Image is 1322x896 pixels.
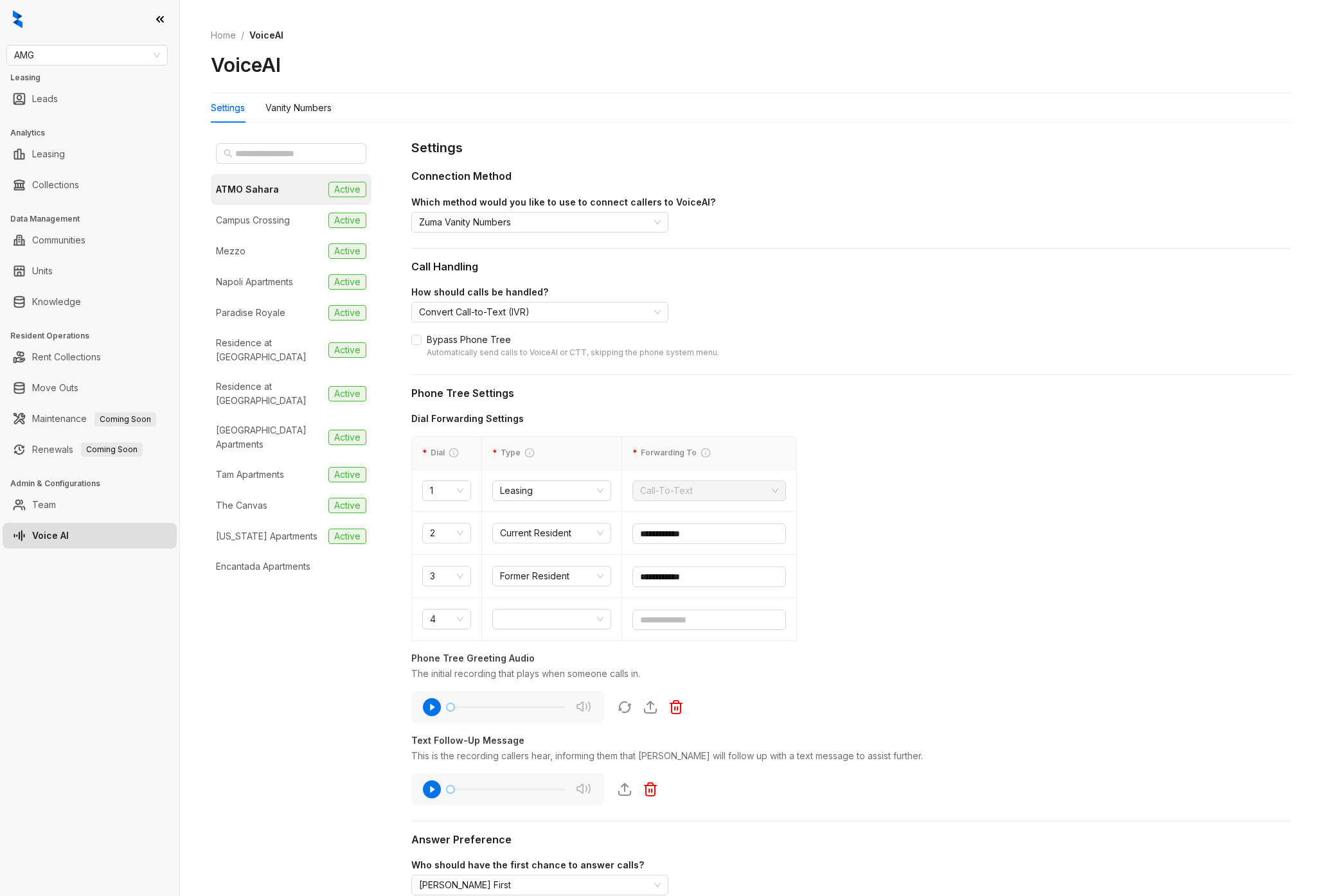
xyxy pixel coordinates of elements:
[216,380,323,408] div: Residence at [GEOGRAPHIC_DATA]
[328,342,366,358] span: Active
[500,481,603,500] span: Leasing
[328,467,366,482] span: Active
[216,182,279,197] div: ATMO Sahara
[10,478,179,489] h3: Admin & Configurations
[211,53,281,77] h2: VoiceAI
[430,610,463,629] span: 4
[411,832,1291,848] div: Answer Preference
[328,430,366,445] span: Active
[328,386,366,401] span: Active
[411,168,1291,184] div: Connection Method
[422,333,724,359] span: Bypass Phone Tree
[32,375,78,401] a: Move Outs
[3,227,177,253] li: Communities
[216,275,293,289] div: Napoli Apartments
[419,875,661,895] span: Kelsey Answers First
[411,858,1291,872] div: Who should have the first chance to answer calls?
[14,46,160,65] span: AMG
[216,244,246,258] div: Mezzo
[411,412,797,426] div: Dial Forwarding Settings
[32,172,79,198] a: Collections
[216,306,285,320] div: Paradise Royale
[94,412,156,426] span: Coming Soon
[492,447,611,459] div: Type
[32,141,65,167] a: Leasing
[430,481,463,500] span: 1
[411,259,1291,275] div: Call Handling
[32,492,56,518] a: Team
[422,447,471,459] div: Dial
[10,330,179,342] h3: Resident Operations
[216,423,323,452] div: [GEOGRAPHIC_DATA] Apartments
[10,72,179,83] h3: Leasing
[411,733,1291,748] div: Text Follow-Up Message
[216,336,323,364] div: Residence at [GEOGRAPHIC_DATA]
[216,498,267,513] div: The Canvas
[3,492,177,518] li: Team
[411,749,1291,763] div: This is the recording callers hear, informing them that [PERSON_NAME] will follow up with a text ...
[328,529,366,544] span: Active
[411,285,1291,299] div: How should calls be handled?
[32,289,81,315] a: Knowledge
[632,447,786,459] div: Forwarding To
[328,243,366,259] span: Active
[265,101,332,115] div: Vanity Numbers
[419,303,661,322] span: Convert Call-to-Text (IVR)
[411,667,1291,681] div: The initial recording that plays when someone calls in.
[32,437,143,462] a: RenewalsComing Soon
[3,258,177,284] li: Units
[411,138,1291,158] div: Settings
[427,347,719,359] div: Automatically send calls to VoiceAI or CTT, skipping the phone system menu.
[249,30,283,40] span: VoiceAI
[3,172,177,198] li: Collections
[328,305,366,321] span: Active
[3,375,177,401] li: Move Outs
[32,258,53,284] a: Units
[3,437,177,462] li: Renewals
[328,498,366,513] span: Active
[3,289,177,315] li: Knowledge
[411,385,1291,401] div: Phone Tree Settings
[3,141,177,167] li: Leasing
[411,651,1291,665] div: Phone Tree Greeting Audio
[32,344,101,370] a: Rent Collections
[224,149,233,158] span: search
[216,213,290,227] div: Campus Crossing
[430,567,463,586] span: 3
[10,213,179,225] h3: Data Management
[216,559,310,574] div: Encantada Apartments
[430,523,463,543] span: 2
[328,213,366,228] span: Active
[81,443,143,457] span: Coming Soon
[32,86,58,112] a: Leads
[3,86,177,112] li: Leads
[211,101,245,115] div: Settings
[640,481,778,500] span: Call-To-Text
[3,406,177,432] li: Maintenance
[13,10,22,28] img: logo
[500,523,603,543] span: Current Resident
[3,344,177,370] li: Rent Collections
[216,529,317,543] div: [US_STATE] Apartments
[328,274,366,290] span: Active
[419,213,661,232] span: Zuma Vanity Numbers
[208,28,238,42] a: Home
[10,127,179,139] h3: Analytics
[500,567,603,586] span: Former Resident
[216,468,284,482] div: Tam Apartments
[3,523,177,549] li: Voice AI
[241,28,244,42] li: /
[328,182,366,197] span: Active
[32,523,69,549] a: Voice AI
[411,195,1291,209] div: Which method would you like to use to connect callers to VoiceAI?
[32,227,85,253] a: Communities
